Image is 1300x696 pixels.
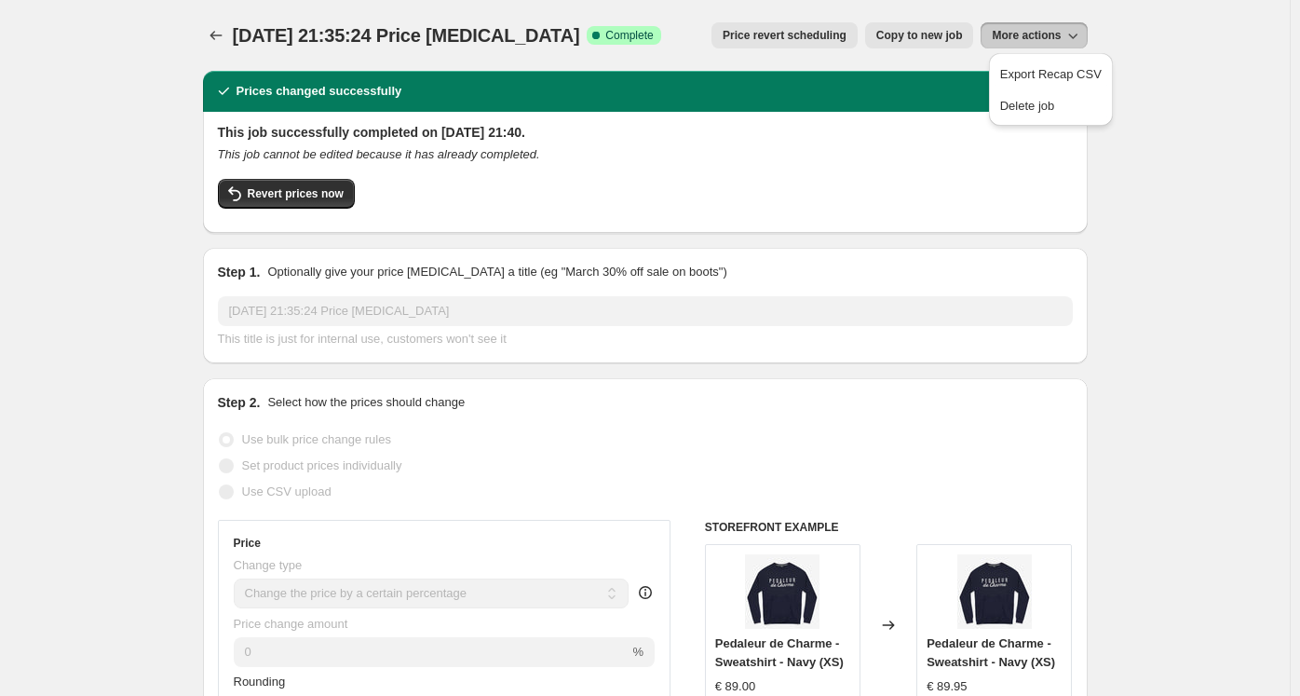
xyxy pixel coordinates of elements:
span: Export Recap CSV [1000,67,1102,81]
span: Complete [605,28,653,43]
h2: Prices changed successfully [237,82,402,101]
button: Revert prices now [218,179,355,209]
span: % [632,645,643,659]
h2: Step 2. [218,393,261,412]
h6: STOREFRONT EXAMPLE [705,520,1073,535]
span: [DATE] 21:35:24 Price [MEDICAL_DATA] [233,25,580,46]
span: Change type [234,558,303,572]
input: -15 [234,637,630,667]
span: Price change amount [234,617,348,631]
button: Price revert scheduling [711,22,858,48]
span: More actions [992,28,1061,43]
h3: Price [234,536,261,551]
span: Set product prices individually [242,458,402,472]
span: Rounding [234,675,286,689]
span: Revert prices now [248,186,344,201]
i: This job cannot be edited because it has already completed. [218,147,540,161]
span: Pedaleur de Charme - Sweatshirt - Navy (XS) [927,636,1055,669]
button: Price change jobs [203,22,229,48]
img: La_Machine_Pedaleur_de_Charme_Navy_Sweatshirt_Flat_80x.jpg [957,554,1032,629]
span: Copy to new job [876,28,963,43]
span: This title is just for internal use, customers won't see it [218,332,507,346]
div: € 89.00 [715,677,755,696]
p: Select how the prices should change [267,393,465,412]
button: Export Recap CSV [995,59,1107,89]
button: Delete job [995,90,1107,120]
div: help [636,583,655,602]
span: Price revert scheduling [723,28,846,43]
button: More actions [981,22,1087,48]
span: Use CSV upload [242,484,332,498]
p: Optionally give your price [MEDICAL_DATA] a title (eg "March 30% off sale on boots") [267,263,726,281]
input: 30% off holiday sale [218,296,1073,326]
button: Copy to new job [865,22,974,48]
h2: This job successfully completed on [DATE] 21:40. [218,123,1073,142]
span: Delete job [1000,99,1055,113]
img: La_Machine_Pedaleur_de_Charme_Navy_Sweatshirt_Flat_80x.jpg [745,554,819,629]
div: € 89.95 [927,677,967,696]
h2: Step 1. [218,263,261,281]
span: Use bulk price change rules [242,432,391,446]
span: Pedaleur de Charme - Sweatshirt - Navy (XS) [715,636,844,669]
